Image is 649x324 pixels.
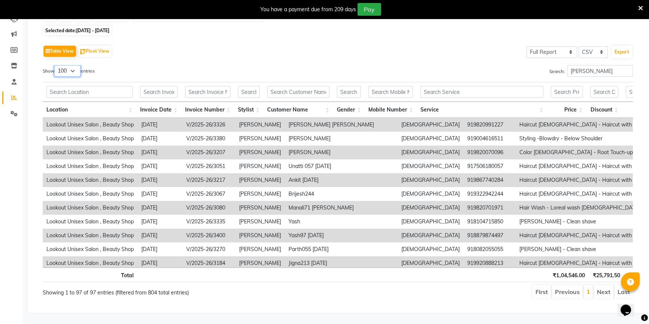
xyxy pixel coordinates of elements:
input: Search Location [46,86,133,98]
td: Lookout Unisex Salon , Beauty Shop [43,146,138,159]
td: V/2025-26/3270 [182,242,235,256]
td: V/2025-26/3335 [182,215,235,229]
td: Lookout Unisex Salon , Beauty Shop [43,132,138,146]
th: Mobile Number: activate to sort column ascending [365,102,417,118]
td: 919920888213 [464,256,516,270]
td: Yash [285,215,398,229]
td: 919004616511 [464,132,516,146]
td: V/2025-26/3400 [182,229,235,242]
td: V/2025-26/3217 [182,173,235,187]
td: [DATE] [138,201,182,215]
th: Invoice Number: activate to sort column ascending [181,102,234,118]
td: V/2025-26/3067 [182,187,235,201]
td: [DATE] [138,187,182,201]
td: [PERSON_NAME] [235,201,285,215]
th: Service: activate to sort column ascending [417,102,547,118]
th: Location: activate to sort column ascending [43,102,136,118]
td: Lookout Unisex Salon , Beauty Shop [43,118,138,132]
td: [DEMOGRAPHIC_DATA] [398,146,464,159]
td: Lookout Unisex Salon , Beauty Shop [43,173,138,187]
td: V/2025-26/3326 [182,118,235,132]
input: Search Price [551,86,583,98]
th: Invoice Date: activate to sort column ascending [136,102,181,118]
td: V/2025-26/3207 [182,146,235,159]
th: Stylist: activate to sort column ascending [234,102,263,118]
th: Customer Name: activate to sort column ascending [263,102,333,118]
img: pivot.png [80,49,86,55]
td: [DATE] [138,173,182,187]
td: [DATE] [138,242,182,256]
td: Lookout Unisex Salon , Beauty Shop [43,242,138,256]
input: Search Gender [337,86,361,98]
a: 1 [586,288,590,295]
td: [PERSON_NAME] [285,146,398,159]
button: Pay [357,3,381,16]
td: [DEMOGRAPHIC_DATA] [398,215,464,229]
td: 919820701971 [464,201,516,215]
td: V/2025-26/3184 [182,256,235,270]
th: ₹1,04,546.00 [549,268,588,282]
td: [DEMOGRAPHIC_DATA] [398,173,464,187]
td: [DATE] [138,146,182,159]
td: 917506180057 [464,159,516,173]
td: 919322942244 [464,187,516,201]
td: V/2025-26/3051 [182,159,235,173]
td: [PERSON_NAME] [235,187,285,201]
div: You have a payment due from 209 days [260,6,356,13]
td: [DATE] [138,229,182,242]
td: Yash97 [DATE] [285,229,398,242]
input: Search Mobile Number [368,86,413,98]
td: [DEMOGRAPHIC_DATA] [398,132,464,146]
td: 919820991227 [464,118,516,132]
td: [DEMOGRAPHIC_DATA] [398,229,464,242]
span: Selected date: [43,26,111,35]
td: [PERSON_NAME] [235,118,285,132]
th: Total [43,268,138,282]
input: Search Discount [590,86,618,98]
td: Brijesh244 [285,187,398,201]
td: 918879874497 [464,229,516,242]
td: [PERSON_NAME] [235,256,285,270]
td: [PERSON_NAME] [PERSON_NAME] [285,118,398,132]
td: [PERSON_NAME] [235,229,285,242]
iframe: chat widget [618,294,642,317]
input: Search: [567,65,633,77]
td: Jigna213 [DATE] [285,256,398,270]
td: Lookout Unisex Salon , Beauty Shop [43,229,138,242]
td: [DATE] [138,215,182,229]
td: 919867740284 [464,173,516,187]
input: Search Invoice Number [185,86,230,98]
td: 918104715850 [464,215,516,229]
td: Lookout Unisex Salon , Beauty Shop [43,201,138,215]
th: ₹25,791.50 [588,268,624,282]
td: Lookout Unisex Salon , Beauty Shop [43,159,138,173]
td: 919820070096 [464,146,516,159]
td: Lookout Unisex Salon , Beauty Shop [43,256,138,270]
td: [DATE] [138,118,182,132]
td: [DEMOGRAPHIC_DATA] [398,159,464,173]
td: 918082055055 [464,242,516,256]
td: [DEMOGRAPHIC_DATA] [398,118,464,132]
label: Search: [549,65,633,77]
th: Discount: activate to sort column ascending [586,102,622,118]
button: Pivot View [78,46,111,57]
td: [PERSON_NAME] [235,242,285,256]
td: Parth055 [DATE] [285,242,398,256]
th: Price: activate to sort column ascending [547,102,586,118]
td: [DATE] [138,132,182,146]
td: [PERSON_NAME] [235,215,285,229]
td: [PERSON_NAME] [235,173,285,187]
button: Table View [43,46,76,57]
td: V/2025-26/3080 [182,201,235,215]
label: Show entries [43,65,95,77]
td: [DEMOGRAPHIC_DATA] [398,187,464,201]
input: Search Stylist [238,86,260,98]
td: [PERSON_NAME] [235,159,285,173]
input: Search Invoice Date [140,86,178,98]
td: [PERSON_NAME] [235,132,285,146]
td: [DEMOGRAPHIC_DATA] [398,256,464,270]
select: Showentries [54,65,81,77]
td: Lookout Unisex Salon , Beauty Shop [43,215,138,229]
td: Manali71 [PERSON_NAME] [285,201,398,215]
input: Search Service [420,86,543,98]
